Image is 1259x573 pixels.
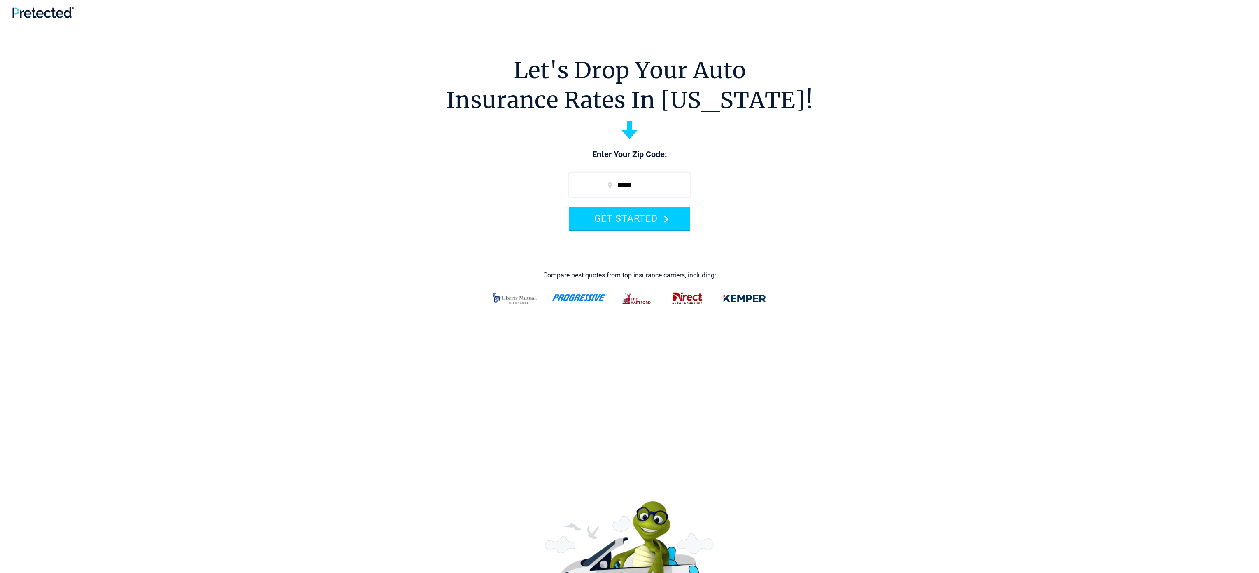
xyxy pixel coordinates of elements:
h1: Let's Drop Your Auto Insurance Rates In [US_STATE]! [446,56,813,115]
img: liberty [488,288,542,309]
img: Pretected Logo [12,7,74,18]
img: progressive [552,294,607,301]
div: Compare best quotes from top insurance carriers, including: [543,272,716,279]
p: Enter Your Zip Code: [561,149,698,160]
button: GET STARTED [569,207,690,230]
input: zip code [569,173,690,197]
img: direct [667,288,708,309]
img: kemper [717,288,772,309]
img: thehartford [617,288,657,309]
